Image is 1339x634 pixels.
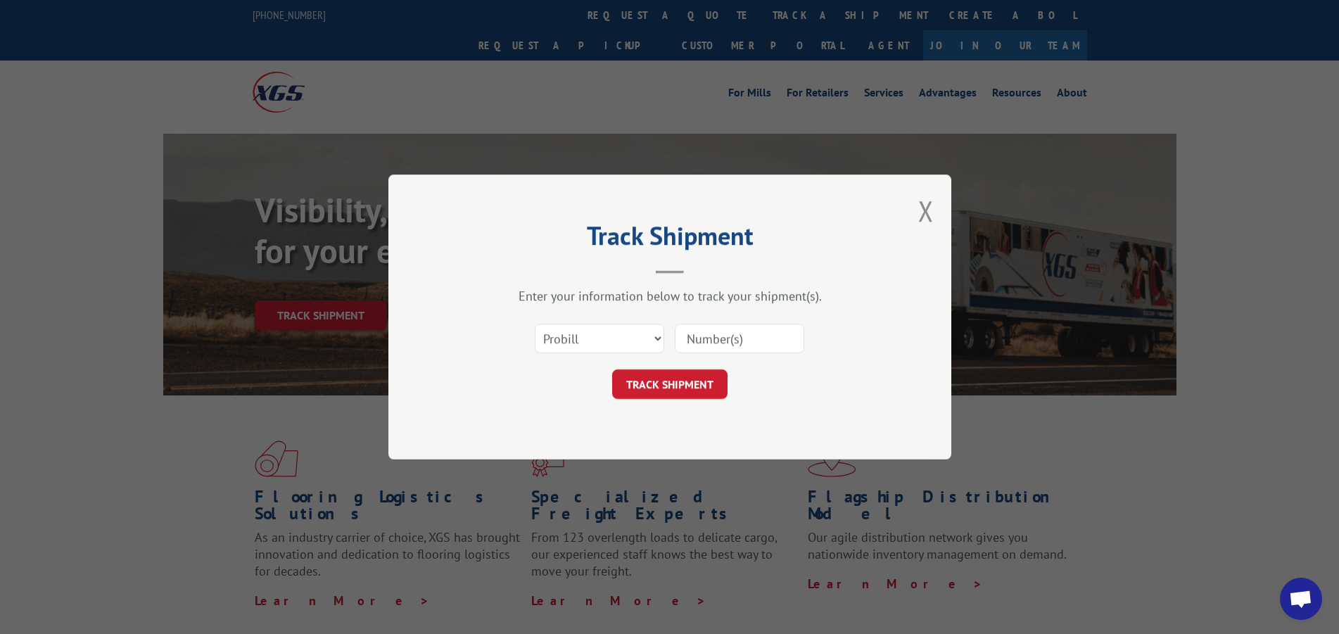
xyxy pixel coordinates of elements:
input: Number(s) [675,324,804,353]
a: Open chat [1280,578,1322,620]
h2: Track Shipment [459,226,881,253]
div: Enter your information below to track your shipment(s). [459,288,881,304]
button: TRACK SHIPMENT [612,369,728,399]
button: Close modal [918,192,934,229]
